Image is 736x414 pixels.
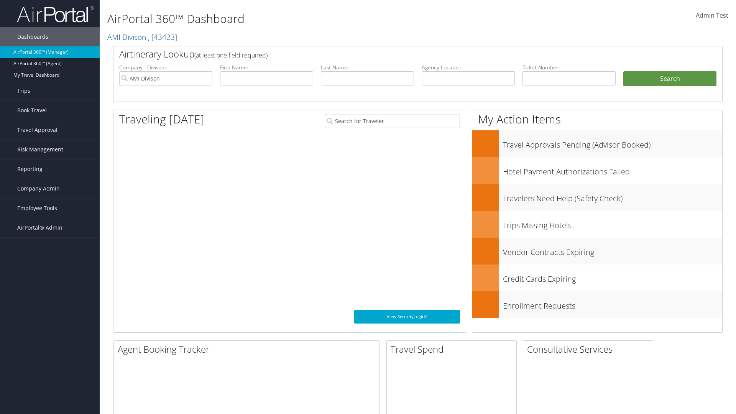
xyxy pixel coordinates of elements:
a: Vendor Contracts Expiring [472,238,722,264]
a: Travel Approvals Pending (Advisor Booked) [472,130,722,157]
a: Trips Missing Hotels [472,211,722,238]
h2: Consultative Services [527,343,653,356]
h3: Travel Approvals Pending (Advisor Booked) [503,136,722,150]
span: Admin Test [696,11,728,20]
h3: Hotel Payment Authorizations Failed [503,163,722,177]
span: , [ 43423 ] [148,32,177,42]
span: Travel Approval [17,120,58,140]
img: airportal-logo.png [17,5,94,23]
span: Employee Tools [17,199,57,218]
h2: Airtinerary Lookup [119,48,666,61]
label: Last Name: [321,64,414,71]
span: Company Admin [17,179,60,198]
h1: AirPortal 360™ Dashboard [107,11,521,27]
span: Dashboards [17,27,48,46]
span: Trips [17,81,30,100]
a: Admin Test [696,4,728,28]
span: AirPortal® Admin [17,218,62,237]
h3: Vendor Contracts Expiring [503,243,722,258]
span: Book Travel [17,101,47,120]
a: Travelers Need Help (Safety Check) [472,184,722,211]
span: Risk Management [17,140,63,159]
h1: Traveling [DATE] [119,111,204,127]
input: Search for Traveler [325,114,460,128]
span: Reporting [17,159,43,179]
a: Hotel Payment Authorizations Failed [472,157,722,184]
h3: Enrollment Requests [503,297,722,311]
h1: My Action Items [472,111,722,127]
button: Search [623,71,716,87]
label: Agency Locator: [422,64,515,71]
h2: Agent Booking Tracker [118,343,379,356]
label: Ticket Number: [522,64,616,71]
a: Credit Cards Expiring [472,264,722,291]
a: Enrollment Requests [472,291,722,318]
a: AMI Divison [107,32,177,42]
span: (at least one field required) [194,51,268,59]
label: First Name: [220,64,313,71]
h3: Trips Missing Hotels [503,216,722,231]
h3: Credit Cards Expiring [503,270,722,284]
a: View SecurityLogic® [354,310,460,324]
label: Company - Division: [119,64,212,71]
h3: Travelers Need Help (Safety Check) [503,189,722,204]
h2: Travel Spend [391,343,516,356]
